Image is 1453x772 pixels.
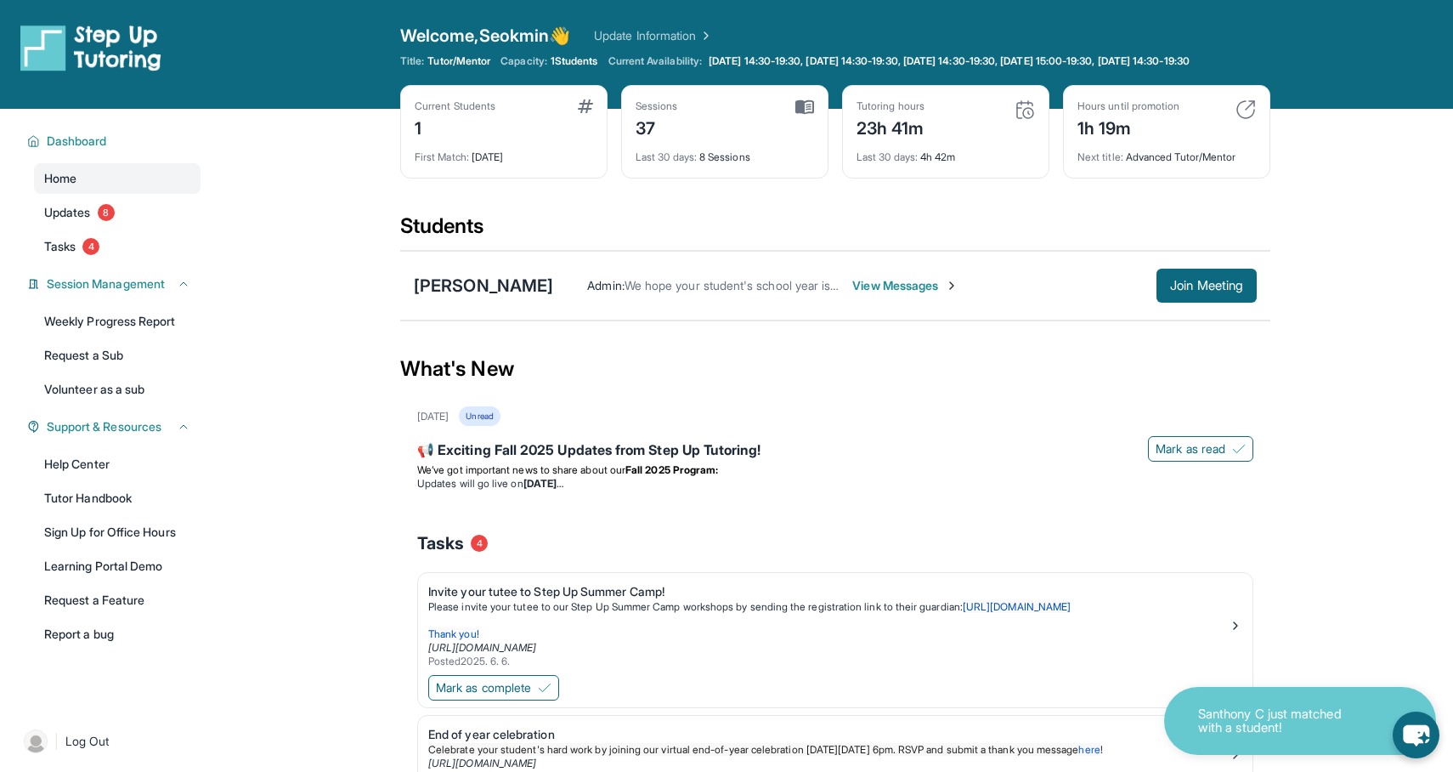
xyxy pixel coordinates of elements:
span: Updates [44,204,91,221]
a: Invite your tutee to Step Up Summer Camp!Please invite your tutee to our Step Up Summer Camp work... [418,573,1252,672]
a: [URL][DOMAIN_NAME] [428,757,536,769]
span: Admin : [587,278,624,292]
span: Title: [400,54,424,68]
span: Welcome, Seokmin 👋 [400,24,570,48]
span: 4 [471,535,488,552]
p: Please invite your tutee to our Step Up Summer Camp workshops by sending the registration link to... [428,600,1229,614]
img: Mark as read [1232,442,1246,456]
span: Log Out [65,733,110,750]
span: Current Availability: [608,54,702,68]
img: Chevron-Right [945,279,958,292]
span: 4 [82,238,99,255]
span: Tasks [44,238,76,255]
span: 8 [98,204,115,221]
img: Mark as complete [538,681,551,695]
span: Mark as complete [436,679,531,696]
a: Home [34,163,201,194]
a: Report a bug [34,619,201,650]
a: [URL][DOMAIN_NAME] [428,641,536,654]
div: [DATE] [417,410,449,423]
div: 📢 Exciting Fall 2025 Updates from Step Up Tutoring! [417,440,1253,463]
button: Support & Resources [40,418,190,435]
button: Dashboard [40,133,190,150]
span: Home [44,170,76,187]
a: Updates8 [34,197,201,228]
span: Last 30 days : [636,150,697,163]
strong: Fall 2025 Program: [625,463,718,476]
div: Advanced Tutor/Mentor [1077,140,1256,164]
button: Session Management [40,275,190,292]
div: 4h 42m [857,140,1035,164]
div: 37 [636,113,678,140]
button: Join Meeting [1156,269,1257,303]
img: logo [20,24,161,71]
div: 1h 19m [1077,113,1179,140]
div: [PERSON_NAME] [414,274,553,298]
li: Updates will go live on [417,477,1253,491]
button: Mark as complete [428,675,559,701]
a: Request a Feature [34,585,201,616]
p: ! [428,743,1229,757]
div: 8 Sessions [636,140,814,164]
img: user-img [24,729,48,753]
a: Learning Portal Demo [34,551,201,582]
span: Mark as read [1156,440,1225,457]
a: Update Information [594,27,713,44]
span: Dashboard [47,133,107,150]
span: Tutor/Mentor [427,54,490,68]
div: Sessions [636,99,678,113]
span: We’ve got important news to share about our [417,463,625,476]
a: |Log Out [17,723,201,760]
button: Mark as read [1148,436,1253,462]
span: Session Management [47,275,165,292]
span: View Messages [852,277,958,294]
span: Next title : [1077,150,1123,163]
a: [DATE] 14:30-19:30, [DATE] 14:30-19:30, [DATE] 14:30-19:30, [DATE] 15:00-19:30, [DATE] 14:30-19:30 [705,54,1193,68]
div: End of year celebration [428,726,1229,743]
img: Chevron Right [696,27,713,44]
div: 23h 41m [857,113,924,140]
a: [URL][DOMAIN_NAME] [963,600,1071,613]
span: Capacity: [500,54,547,68]
p: Santhony C just matched with a student! [1198,707,1368,735]
a: Sign Up for Office Hours [34,517,201,548]
span: | [54,731,59,752]
span: First Match : [415,150,469,163]
div: Tutoring hours [857,99,924,113]
strong: [DATE] [523,477,563,490]
span: Thank you! [428,627,479,640]
div: Hours until promotion [1077,99,1179,113]
a: Request a Sub [34,340,201,371]
div: [DATE] [415,140,593,164]
span: Last 30 days : [857,150,918,163]
span: Join Meeting [1170,281,1243,291]
a: Volunteer as a sub [34,374,201,405]
div: Current Students [415,99,495,113]
div: Unread [459,406,500,426]
div: 1 [415,113,495,140]
a: Weekly Progress Report [34,306,201,337]
span: Support & Resources [47,418,161,435]
a: here [1078,743,1100,756]
span: [DATE] 14:30-19:30, [DATE] 14:30-19:30, [DATE] 14:30-19:30, [DATE] 15:00-19:30, [DATE] 14:30-19:30 [709,54,1190,68]
div: Students [400,213,1270,250]
button: chat-button [1393,712,1439,758]
div: Posted 2025. 6. 6. [428,655,1229,668]
img: card [578,99,593,113]
img: card [1015,99,1035,120]
img: card [1235,99,1256,120]
div: Invite your tutee to Step Up Summer Camp! [428,583,1229,600]
a: Tasks4 [34,231,201,262]
span: Celebrate your student's hard work by joining our virtual end-of-year celebration [DATE][DATE] 6p... [428,743,1078,756]
a: Help Center [34,449,201,480]
span: 1 Students [551,54,598,68]
a: Tutor Handbook [34,483,201,514]
img: card [795,99,814,115]
span: Tasks [417,531,464,555]
div: What's New [400,332,1270,406]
